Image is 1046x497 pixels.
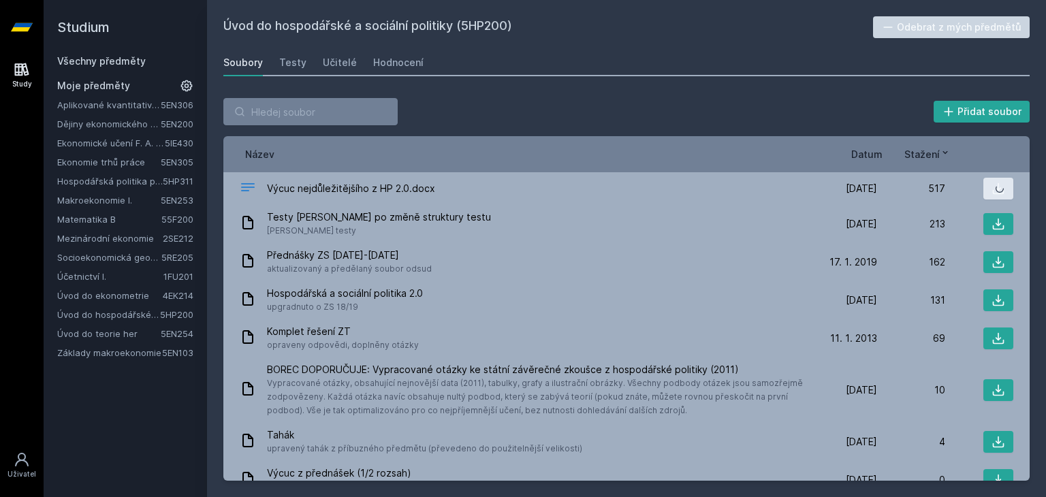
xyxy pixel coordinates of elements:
[57,155,161,169] a: Ekonomie trhů práce
[267,338,419,352] span: opraveny odpovědi, doplněny otázky
[161,195,193,206] a: 5EN253
[267,210,491,224] span: Testy [PERSON_NAME] po změně struktury testu
[161,157,193,167] a: 5EN305
[873,16,1030,38] button: Odebrat z mých předmětů
[57,98,161,112] a: Aplikované kvantitativní metody I
[851,147,883,161] button: Datum
[3,445,41,486] a: Uživatel
[373,49,424,76] a: Hodnocení
[846,217,877,231] span: [DATE]
[240,179,256,199] div: DOCX
[161,214,193,225] a: 55F200
[267,262,432,276] span: aktualizovaný a předělaný soubor odsud
[877,293,945,307] div: 131
[877,473,945,487] div: 0
[267,248,432,262] span: Přednášky ZS [DATE]-[DATE]
[3,54,41,96] a: Study
[829,255,877,269] span: 17. 1. 2019
[57,55,146,67] a: Všechny předměty
[846,383,877,397] span: [DATE]
[245,147,274,161] button: Název
[57,270,163,283] a: Účetnictví I.
[323,49,357,76] a: Učitelé
[223,49,263,76] a: Soubory
[877,435,945,449] div: 4
[161,118,193,129] a: 5EN200
[934,101,1030,123] button: Přidat soubor
[267,224,491,238] span: [PERSON_NAME] testy
[267,287,423,300] span: Hospodářská a sociální politika 2.0
[7,469,36,479] div: Uživatel
[57,193,161,207] a: Makroekonomie I.
[163,271,193,282] a: 1FU201
[163,176,193,187] a: 5HP311
[57,117,161,131] a: Dějiny ekonomického myšlení
[57,327,161,340] a: Úvod do teorie her
[877,182,945,195] div: 517
[223,56,263,69] div: Soubory
[904,147,940,161] span: Stažení
[267,325,419,338] span: Komplet řešení ZT
[163,233,193,244] a: 2SE212
[161,99,193,110] a: 5EN306
[877,217,945,231] div: 213
[57,136,165,150] a: Ekonomické učení F. A. [GEOGRAPHIC_DATA]
[279,49,306,76] a: Testy
[57,308,160,321] a: Úvod do hospodářské a sociální politiky
[161,328,193,339] a: 5EN254
[904,147,951,161] button: Stažení
[57,251,161,264] a: Socioekonomická geografie
[57,174,163,188] a: Hospodářská politika pro země bohaté na přírodní zdroje
[846,435,877,449] span: [DATE]
[57,79,130,93] span: Moje předměty
[165,138,193,148] a: 5IE430
[57,212,161,226] a: Matematika B
[267,480,545,494] span: Výcuc z z přednákovýho souboru + zvýrazněné důležité info LS 2016
[161,252,193,263] a: 5RE205
[830,332,877,345] span: 11. 1. 2013
[267,376,804,417] span: Vypracované otázky, obsahující nejnovější data (2011), tabulky, grafy a ilustrační obrázky. Všech...
[877,332,945,345] div: 69
[57,289,163,302] a: Úvod do ekonometrie
[223,16,873,38] h2: Úvod do hospodářské a sociální politiky (5HP200)
[846,293,877,307] span: [DATE]
[846,182,877,195] span: [DATE]
[267,182,435,195] span: Výcuc nejdůležitějšího z HP 2.0.docx
[877,383,945,397] div: 10
[57,231,163,245] a: Mezinárodní ekonomie
[846,473,877,487] span: [DATE]
[323,56,357,69] div: Učitelé
[223,98,398,125] input: Hledej soubor
[267,363,804,376] span: BOREC DOPORUČUJE: Vypracované otázky ke státní závěrečné zkoušce z hospodářské politiky (2011)
[267,300,423,314] span: upgradnuto o ZS 18/19
[267,466,545,480] span: Výcuc z přednášek (1/2 rozsah)
[877,255,945,269] div: 162
[373,56,424,69] div: Hodnocení
[163,290,193,301] a: 4EK214
[279,56,306,69] div: Testy
[57,346,162,359] a: Základy makroekonomie
[160,309,193,320] a: 5HP200
[267,442,582,455] span: upravený tahák z příbuzného předmětu (převedeno do použitelnější velikosti)
[12,79,32,89] div: Study
[162,347,193,358] a: 5EN103
[267,428,582,442] span: Tahák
